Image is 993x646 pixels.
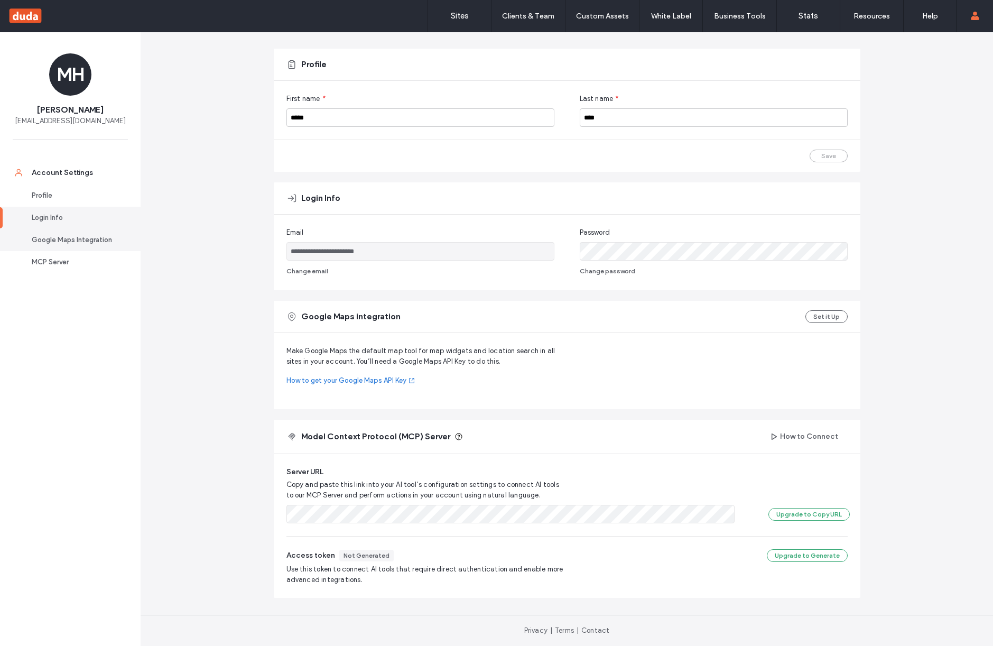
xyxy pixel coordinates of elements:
div: MH [49,53,91,96]
input: First name [286,108,554,127]
span: Help [24,7,46,17]
div: Google Maps Integration [32,235,118,245]
button: Change password [580,265,635,278]
div: Account Settings [32,168,118,178]
div: Login Info [32,213,118,223]
span: Login Info [301,192,340,204]
label: Sites [451,11,469,21]
label: Help [922,12,938,21]
span: Password [580,227,610,238]
label: Resources [853,12,890,21]
span: Google Maps integration [301,311,401,322]
span: First name [286,94,320,104]
span: Access token [286,550,335,561]
div: MCP Server [32,257,118,267]
a: Privacy [524,626,547,634]
label: Clients & Team [502,12,554,21]
label: Custom Assets [576,12,629,21]
button: Set it Up [805,310,848,323]
div: Profile [32,190,118,201]
button: How to Connect [761,428,848,445]
label: Stats [799,11,818,21]
span: Use this token to connect AI tools that require direct authentication and enable more advanced in... [286,564,565,585]
input: Last name [580,108,848,127]
div: Not Generated [344,551,389,560]
span: | [577,626,579,634]
button: Change email [286,265,328,278]
a: Contact [581,626,609,634]
span: Model Context Protocol (MCP) Server [301,431,450,442]
span: Server URL [286,467,323,477]
label: White Label [651,12,691,21]
span: Copy and paste this link into your AI tool’s configuration settings to connect AI tools to our MC... [286,479,565,501]
span: | [550,626,552,634]
input: Password [580,242,848,261]
a: Terms [555,626,574,634]
span: [EMAIL_ADDRESS][DOMAIN_NAME] [15,116,126,126]
input: Email [286,242,554,261]
span: [PERSON_NAME] [37,104,104,116]
span: Profile [301,59,327,70]
span: Email [286,227,304,238]
a: How to get your Google Maps API Key [286,375,567,386]
span: Last name [580,94,614,104]
label: Business Tools [714,12,766,21]
span: Make Google Maps the default map tool for map widgets and location search in all sites in your ac... [286,346,567,367]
